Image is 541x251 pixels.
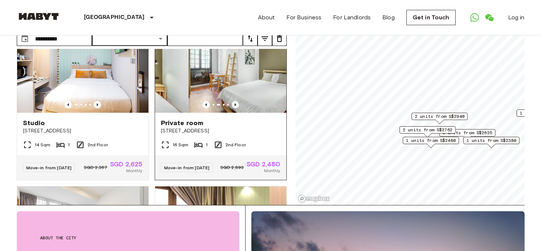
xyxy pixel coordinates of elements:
a: Marketing picture of unit SG-01-021-008-01Marketing picture of unit SG-01-021-008-01Previous imag... [155,25,287,180]
button: tune [272,31,287,46]
button: tune [243,31,258,46]
a: Blog [382,13,395,22]
span: 16 Sqm [173,142,189,148]
div: Map marker [399,126,456,138]
button: Previous image [232,101,239,108]
img: Habyt [17,13,61,20]
span: 1 units from S$2380 [467,137,516,144]
button: Previous image [65,101,72,108]
span: [STREET_ADDRESS] [161,127,281,135]
span: Studio [23,119,45,127]
img: Marketing picture of unit SG-01-021-008-01 [188,25,320,113]
div: Map marker [411,113,468,124]
a: Marketing picture of unit SG-01-111-002-001Previous imagePrevious imageStudio[STREET_ADDRESS]14 S... [17,25,149,180]
button: Previous image [202,101,210,108]
a: Open WeChat [482,10,496,25]
span: Monthly [264,167,280,174]
span: 1 units from S$2480 [406,137,456,144]
span: 14 Sqm [35,142,51,148]
span: Move-in from [DATE] [26,165,72,170]
span: 2nd Floor [225,142,246,148]
div: Map marker [463,137,519,148]
span: Move-in from [DATE] [164,165,210,170]
span: 1 [206,142,208,148]
div: Map marker [439,129,495,140]
span: 2nd Floor [88,142,108,148]
button: tune [258,31,272,46]
span: 2 units from S$2940 [415,113,464,120]
button: Previous image [94,101,101,108]
div: Map marker [403,137,459,148]
a: About [258,13,275,22]
span: SGD 3,367 [84,164,107,171]
a: Mapbox logo [298,194,330,203]
span: 3 units from S$2625 [443,130,492,136]
a: Open WhatsApp [467,10,482,25]
p: [GEOGRAPHIC_DATA] [84,13,145,22]
span: Monthly [126,167,142,174]
span: SGD 2,893 [220,164,244,171]
img: Marketing picture of unit SG-01-111-002-001 [17,25,148,113]
a: For Landlords [333,13,371,22]
span: About the city [40,235,216,241]
span: [STREET_ADDRESS] [23,127,143,135]
span: Private room [161,119,204,127]
a: Log in [508,13,525,22]
a: Get in Touch [406,10,456,25]
a: For Business [286,13,321,22]
span: SGD 2,480 [247,161,280,167]
button: Choose date, selected date is 31 Aug 2025 [18,31,32,46]
span: SGD 2,625 [110,161,142,167]
span: 2 units from S$2762 [403,127,452,133]
span: 1 [68,142,70,148]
